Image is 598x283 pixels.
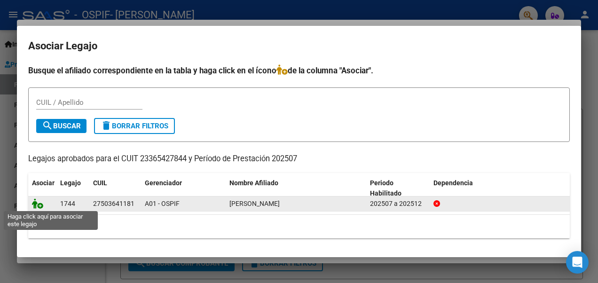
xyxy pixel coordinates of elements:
[226,173,366,204] datatable-header-cell: Nombre Afiliado
[42,120,53,131] mat-icon: search
[60,200,75,207] span: 1744
[229,179,278,187] span: Nombre Afiliado
[36,119,87,133] button: Buscar
[28,64,570,77] h4: Busque el afiliado correspondiente en la tabla y haga click en el ícono de la columna "Asociar".
[89,173,141,204] datatable-header-cell: CUIL
[56,173,89,204] datatable-header-cell: Legajo
[433,179,473,187] span: Dependencia
[28,215,570,238] div: 1 registros
[93,179,107,187] span: CUIL
[94,118,175,134] button: Borrar Filtros
[566,251,589,274] div: Open Intercom Messenger
[370,179,401,197] span: Periodo Habilitado
[229,200,280,207] span: Luna Dafne Solange
[101,122,168,130] span: Borrar Filtros
[145,179,182,187] span: Gerenciador
[370,198,426,209] div: 202507 a 202512
[28,37,570,55] h2: Asociar Legajo
[101,120,112,131] mat-icon: delete
[32,179,55,187] span: Asociar
[145,200,180,207] span: A01 - OSPIF
[430,173,570,204] datatable-header-cell: Dependencia
[28,153,570,165] p: Legajos aprobados para el CUIT 23365427844 y Período de Prestación 202507
[42,122,81,130] span: Buscar
[28,173,56,204] datatable-header-cell: Asociar
[366,173,430,204] datatable-header-cell: Periodo Habilitado
[141,173,226,204] datatable-header-cell: Gerenciador
[93,198,134,209] div: 27503641181
[60,179,81,187] span: Legajo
